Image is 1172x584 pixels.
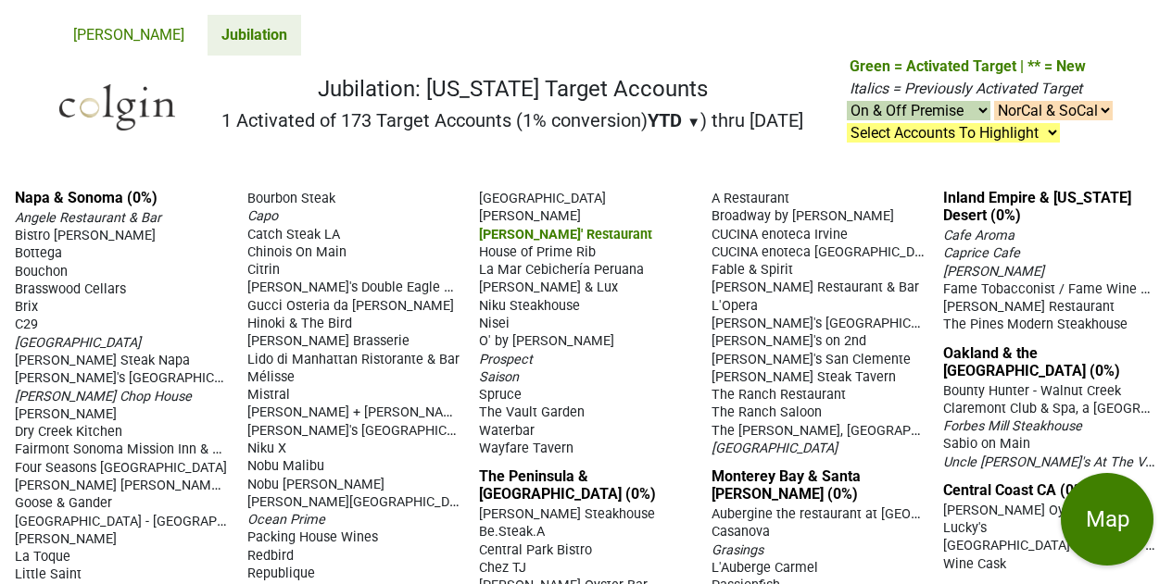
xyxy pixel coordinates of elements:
span: [PERSON_NAME] + [PERSON_NAME]'s Steakhouse [247,403,548,420]
span: Bounty Hunter - Walnut Creek [943,383,1121,399]
span: [GEOGRAPHIC_DATA] [479,191,606,206]
span: Fairmont Sonoma Mission Inn & Spa [15,440,235,457]
span: Bottega [15,245,62,261]
span: Nisei [479,316,510,331]
span: Chinois On Main [247,244,347,260]
a: Inland Empire & [US_STATE] Desert (0%) [943,189,1131,224]
span: Broadway by [PERSON_NAME] [712,208,894,224]
span: Mélisse [247,369,295,385]
span: [PERSON_NAME]'s San Clemente [712,352,911,367]
span: Goose & Gander [15,495,112,511]
span: [PERSON_NAME] Steakhouse [479,506,655,522]
span: La Toque [15,549,70,565]
span: [PERSON_NAME] Brasserie [247,333,410,349]
span: Bistro [PERSON_NAME] [15,228,156,243]
span: [PERSON_NAME]' Restaurant [479,227,652,242]
span: [PERSON_NAME] [479,208,581,224]
span: [PERSON_NAME] [PERSON_NAME] Star [15,476,251,493]
a: Napa & Sonoma (0%) [15,189,158,206]
span: [PERSON_NAME] [943,264,1044,280]
a: [PERSON_NAME] [59,15,198,56]
span: [GEOGRAPHIC_DATA] [15,335,141,351]
span: L'Auberge Carmel [712,560,818,576]
span: Ocean Prime [247,512,325,528]
span: Sabio on Main [943,436,1030,452]
span: The Pines Modern Steakhouse [943,317,1128,332]
span: Niku Steakhouse [479,298,580,314]
span: [PERSON_NAME] Chop House [15,389,192,404]
span: Packing House Wines [247,529,378,545]
span: [PERSON_NAME] Restaurant & Bar [712,280,919,295]
span: [PERSON_NAME]'s on 2nd [712,333,866,349]
span: Be.Steak.A [479,524,545,540]
span: Lido di Manhattan Ristorante & Bar [247,352,460,367]
span: Saison [479,369,519,385]
span: [PERSON_NAME]'s [GEOGRAPHIC_DATA] [247,421,488,439]
img: Jubilation [59,84,175,131]
span: Dry Creek Kitchen [15,424,122,440]
span: [GEOGRAPHIC_DATA] [712,441,838,456]
span: [PERSON_NAME]'s [GEOGRAPHIC_DATA] [15,368,256,386]
span: Central Park Bistro [479,542,592,558]
span: Green = Activated Target | ** = New [850,57,1086,75]
span: [PERSON_NAME] [15,406,117,422]
span: Italics = Previously Activated Target [850,80,1082,97]
span: [PERSON_NAME]'s Double Eagle Steakhouse [247,278,514,295]
span: CUCINA enoteca [GEOGRAPHIC_DATA] [712,242,941,260]
span: [PERSON_NAME] Steak Napa [15,353,190,368]
span: Fable & Spirit [712,262,793,278]
span: House of Prime Rib [479,244,596,260]
span: Little Saint [15,566,82,582]
span: C29 [15,317,38,332]
span: Hinoki & The Bird [247,316,352,331]
span: Citrin [247,262,280,278]
a: The Peninsula & [GEOGRAPHIC_DATA] (0%) [479,467,656,503]
button: Map [1061,473,1153,565]
span: [PERSON_NAME] Steak Tavern [712,369,896,385]
span: Waterbar [479,423,535,439]
span: L'Opera [712,298,758,314]
span: Lucky's [943,520,987,536]
span: Redbird [247,548,294,564]
span: [GEOGRAPHIC_DATA] - [GEOGRAPHIC_DATA] [15,512,280,529]
span: Bourbon Steak [247,191,335,206]
span: The [PERSON_NAME], [GEOGRAPHIC_DATA] [712,421,974,439]
span: Bouchon [15,264,68,280]
span: Four Seasons [GEOGRAPHIC_DATA] [15,460,227,476]
span: Prospect [479,352,533,367]
span: Aubergine the restaurant at [GEOGRAPHIC_DATA] [712,504,1008,522]
a: Jubilation [208,15,301,56]
a: Central Coast CA (0%) [943,481,1090,499]
span: Spruce [479,387,522,403]
span: O' by [PERSON_NAME] [479,333,614,349]
span: Grasings [712,542,763,558]
span: Wayfare Tavern [479,441,573,456]
span: YTD [648,109,682,131]
a: Monterey Bay & Santa [PERSON_NAME] (0%) [712,467,861,503]
h1: Jubilation: [US_STATE] Target Accounts [221,76,803,103]
span: Cafe Aroma [943,228,1014,243]
span: [PERSON_NAME]'s [GEOGRAPHIC_DATA] [712,314,952,331]
span: The Ranch Saloon [712,404,822,420]
span: CUCINA enoteca Irvine [712,227,848,242]
span: [PERSON_NAME] [15,531,117,547]
h2: 1 Activated of 173 Target Accounts (1% conversion) ) thru [DATE] [221,109,803,131]
span: A Restaurant [712,191,789,206]
span: The Ranch Restaurant [712,387,846,403]
span: Forbes Mill Steakhouse [943,418,1082,434]
span: Niku X [247,441,286,456]
span: Brasswood Cellars [15,281,126,297]
span: [PERSON_NAME] & Lux [479,280,618,295]
span: [PERSON_NAME] Restaurant [943,299,1115,315]
span: Caprice Cafe [943,245,1020,261]
span: ▼ [687,114,700,130]
span: The Vault Garden [479,404,585,420]
span: Wine Cask [943,556,1006,572]
span: Casanova [712,524,770,540]
span: Angele Restaurant & Bar [15,210,161,226]
span: Nobu [PERSON_NAME] [247,477,384,492]
span: Capo [247,208,278,224]
span: Brix [15,299,38,315]
span: La Mar Cebichería Peruana [479,262,644,278]
span: Mistral [247,387,290,403]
